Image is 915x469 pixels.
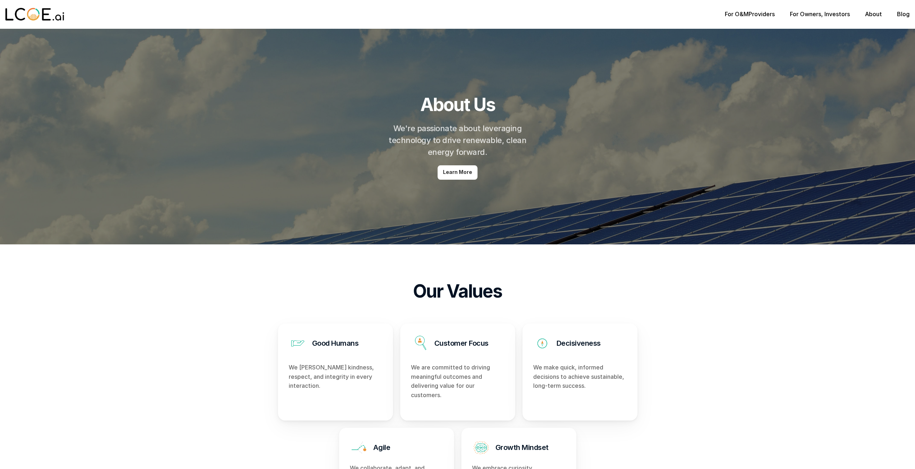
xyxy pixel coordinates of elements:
p: , Investors [790,11,850,18]
h3: Good Humans [312,338,359,348]
a: Learn More [438,165,477,180]
p: We make quick, informed decisions to achieve sustainable, long-term success. [533,363,627,391]
h3: Decisiveness [557,338,601,348]
h3: Growth Mindset [495,442,549,452]
h1: About Us [420,94,495,115]
a: For O&M [725,10,749,18]
a: For Owners [790,10,821,18]
h3: Customer Focus [434,338,489,348]
p: We are committed to driving meaningful outcomes and delivering value for our customers. [411,363,504,400]
p: Providers [725,11,775,18]
a: About [865,10,882,18]
h3: Agile [373,442,390,452]
p: We [PERSON_NAME] kindness, respect, and integrity in every interaction. [289,363,382,391]
a: Blog [897,10,910,18]
h2: Our Values [413,280,502,302]
iframe: Chat Widget [786,377,915,469]
p: Learn More [443,169,472,175]
h2: We're passionate about leveraging technology to drive renewable, clean energy forward. [388,123,528,158]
